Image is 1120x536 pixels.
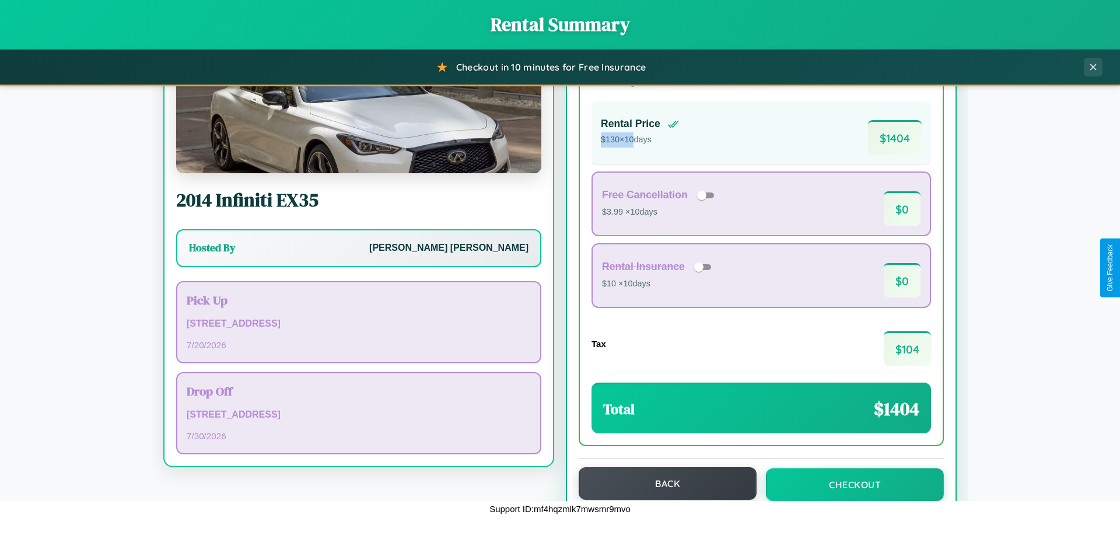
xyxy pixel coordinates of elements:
p: $10 × 10 days [602,276,715,292]
img: Infiniti EX35 [176,57,541,173]
p: $3.99 × 10 days [602,205,718,220]
span: $ 104 [884,331,931,366]
span: Checkout in 10 minutes for Free Insurance [456,61,646,73]
h4: Rental Insurance [602,261,685,273]
p: [PERSON_NAME] [PERSON_NAME] [369,240,528,257]
button: Checkout [766,468,944,501]
p: [STREET_ADDRESS] [187,316,531,332]
h4: Rental Price [601,118,660,130]
p: [STREET_ADDRESS] [187,407,531,423]
h3: Hosted By [189,241,235,255]
p: Support ID: mf4hqzmlk7mwsmr9mvo [489,501,631,517]
h4: Tax [591,339,606,349]
h3: Drop Off [187,383,531,400]
p: $ 130 × 10 days [601,132,679,148]
button: Back [579,467,757,500]
span: $ 1404 [868,120,922,155]
div: Give Feedback [1106,244,1114,292]
h1: Rental Summary [12,12,1108,37]
span: $ 0 [884,191,921,226]
p: 7 / 20 / 2026 [187,337,531,353]
p: 7 / 30 / 2026 [187,428,531,444]
h4: Free Cancellation [602,189,688,201]
h3: Pick Up [187,292,531,309]
span: $ 0 [884,263,921,297]
span: $ 1404 [874,396,919,422]
h2: 2014 Infiniti EX35 [176,187,541,213]
h3: Total [603,400,635,419]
